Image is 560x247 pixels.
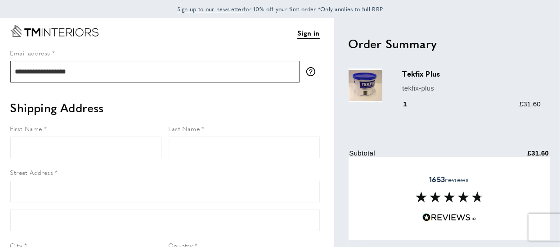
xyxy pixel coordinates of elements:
span: £31.60 [520,100,541,108]
img: Tekfix Plus [349,69,382,102]
span: Email address [10,48,50,57]
td: Subtotal [349,148,478,165]
span: Last Name [169,124,200,133]
td: £31.60 [478,148,549,165]
span: Street Address [10,168,54,177]
img: Reviews section [416,192,483,202]
a: Sign up to our newsletter [177,5,244,14]
span: reviews [429,175,469,184]
h2: Shipping Address [10,100,320,116]
h3: Tekfix Plus [403,69,541,79]
strong: 1653 [429,174,445,184]
span: Sign up to our newsletter [177,5,244,13]
div: 1 [403,99,420,110]
p: tekfix-plus [403,83,541,94]
span: for 10% off your first order *Only applies to full RRP [177,5,383,13]
a: Go to Home page [10,25,99,37]
img: Reviews.io 5 stars [422,213,476,222]
h2: Order Summary [349,36,550,52]
a: Sign in [297,27,319,39]
span: First Name [10,124,42,133]
button: More information [306,67,320,76]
